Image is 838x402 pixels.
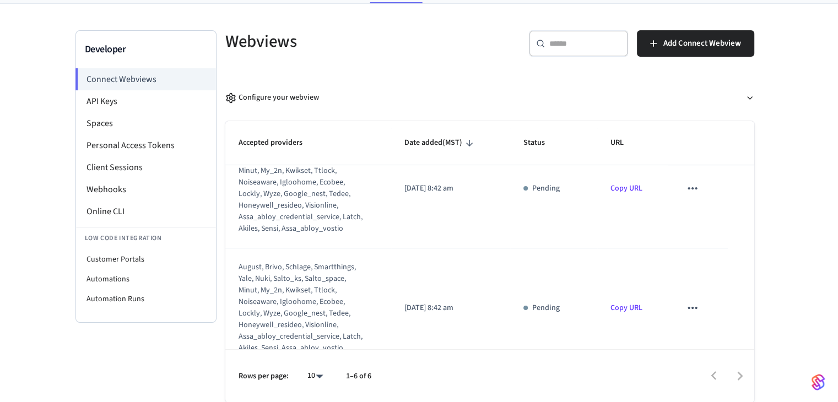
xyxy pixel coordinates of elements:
[76,112,216,134] li: Spaces
[239,262,364,354] div: august, brivo, schlage, smartthings, yale, nuki, salto_ks, salto_space, minut, my_2n, kwikset, tt...
[663,36,741,51] span: Add Connect Webview
[637,30,754,57] button: Add Connect Webview
[239,371,289,382] p: Rows per page:
[404,134,477,151] span: Date added(MST)
[523,134,559,151] span: Status
[76,178,216,200] li: Webhooks
[225,30,483,53] h5: Webviews
[76,134,216,156] li: Personal Access Tokens
[239,142,364,235] div: august, brivo, schlage, smartthings, yale, nuki, salto_ks, salto_space, minut, my_2n, kwikset, tt...
[610,302,642,313] a: Copy URL
[239,134,317,151] span: Accepted providers
[76,90,216,112] li: API Keys
[404,302,497,314] p: [DATE] 8:42 am
[532,302,560,314] p: Pending
[76,269,216,289] li: Automations
[404,183,497,194] p: [DATE] 8:42 am
[346,371,371,382] p: 1–6 of 6
[302,368,328,384] div: 10
[610,183,642,194] a: Copy URL
[76,200,216,222] li: Online CLI
[76,289,216,309] li: Automation Runs
[225,92,319,104] div: Configure your webview
[76,249,216,269] li: Customer Portals
[85,42,207,57] h3: Developer
[75,68,216,90] li: Connect Webviews
[812,373,825,391] img: SeamLogoGradient.69752ec5.svg
[76,156,216,178] li: Client Sessions
[532,183,560,194] p: Pending
[225,83,754,112] button: Configure your webview
[76,227,216,249] li: Low Code Integration
[610,134,638,151] span: URL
